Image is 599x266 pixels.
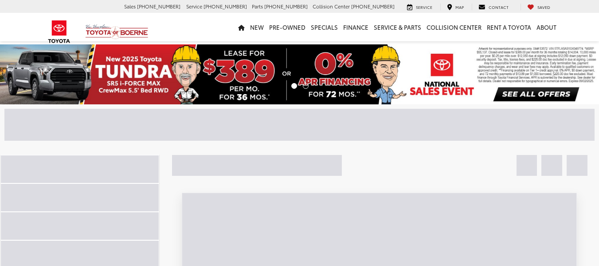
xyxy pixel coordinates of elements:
img: Toyota [43,17,76,46]
span: [PHONE_NUMBER] [351,3,395,10]
a: Home [235,13,247,41]
a: Contact [472,4,515,11]
a: My Saved Vehicles [521,4,557,11]
a: Map [440,4,470,11]
a: Finance [341,13,371,41]
span: Saved [537,4,550,10]
a: About [534,13,559,41]
a: Rent a Toyota [484,13,534,41]
span: [PHONE_NUMBER] [204,3,247,10]
span: [PHONE_NUMBER] [264,3,308,10]
span: Service [416,4,432,10]
span: Parts [252,3,263,10]
span: [PHONE_NUMBER] [137,3,180,10]
a: Pre-Owned [266,13,308,41]
a: Service & Parts: Opens in a new tab [371,13,424,41]
span: Map [455,4,464,10]
span: Service [186,3,202,10]
a: New [247,13,266,41]
a: Service [400,4,439,11]
img: Vic Vaughan Toyota of Boerne [85,24,149,40]
span: Contact [489,4,509,10]
span: Sales [124,3,136,10]
a: Specials [308,13,341,41]
span: Collision Center [313,3,350,10]
a: Collision Center [424,13,484,41]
